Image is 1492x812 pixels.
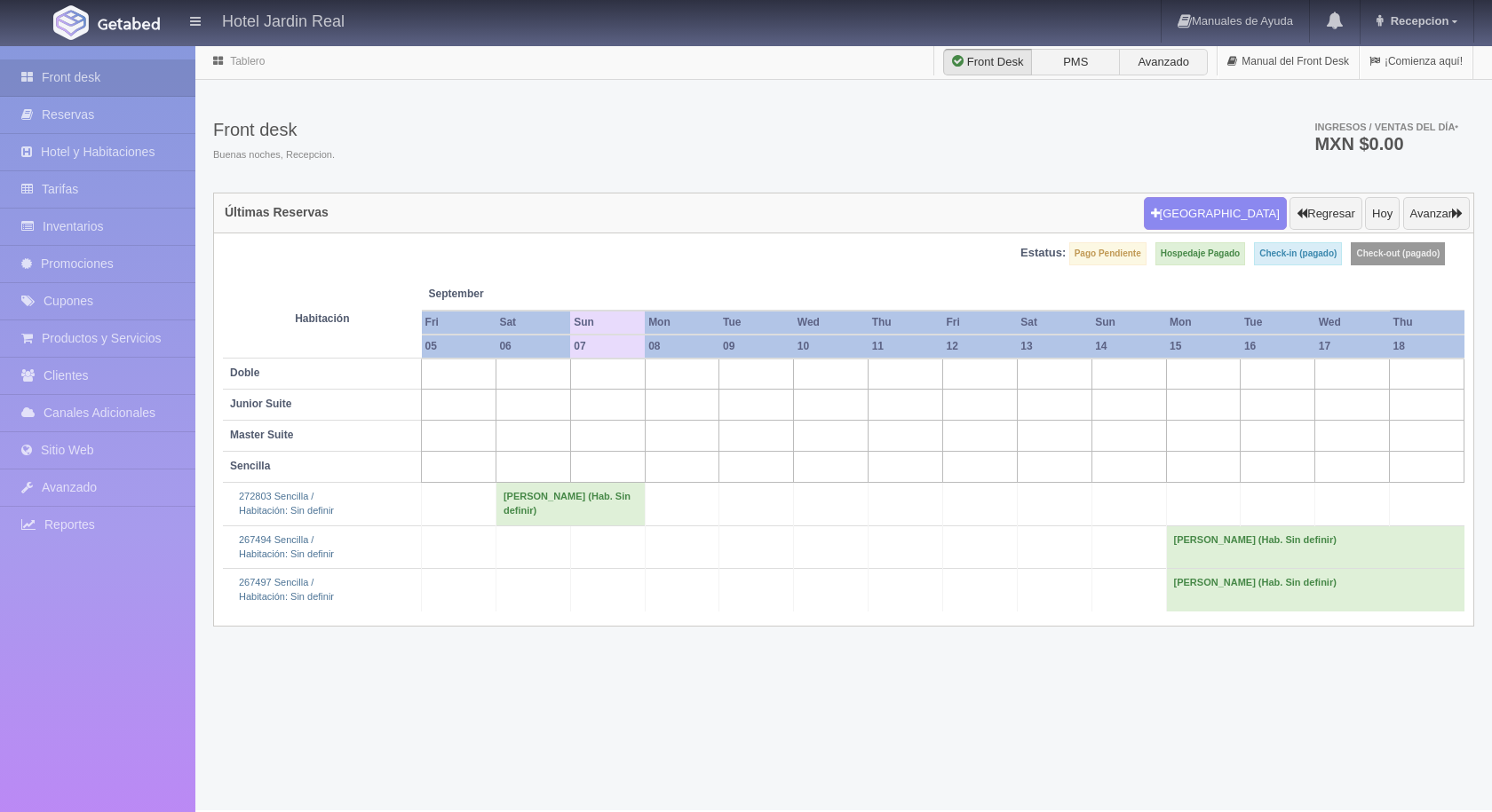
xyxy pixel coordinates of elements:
[1144,197,1287,231] button: [GEOGRAPHIC_DATA]
[570,335,645,359] th: 07
[230,367,259,379] b: Doble
[1241,311,1315,335] th: Tue
[570,311,645,335] th: Sun
[230,55,265,67] a: Tablero
[794,335,869,359] th: 10
[1155,242,1245,265] label: Hospedaje Pagado
[1315,311,1390,335] th: Wed
[1314,135,1458,153] h3: MXN $0.00
[429,287,564,302] span: September
[239,534,334,559] a: 267494 Sencilla /Habitación: Sin definir
[1386,14,1449,28] span: Recepcion
[1351,242,1445,265] label: Check-out (pagado)
[1390,311,1464,335] th: Thu
[230,429,293,441] b: Master Suite
[225,206,329,219] h4: Últimas Reservas
[1290,197,1361,231] button: Regresar
[943,311,1018,335] th: Fri
[1166,311,1241,335] th: Mon
[230,460,270,472] b: Sencilla
[719,335,794,359] th: 09
[1314,122,1458,132] span: Ingresos / Ventas del día
[239,577,334,602] a: 267497 Sencilla /Habitación: Sin definir
[239,491,334,516] a: 272803 Sencilla /Habitación: Sin definir
[1241,335,1315,359] th: 16
[496,335,570,359] th: 06
[1020,245,1066,262] label: Estatus:
[1017,335,1091,359] th: 13
[869,335,943,359] th: 11
[1365,197,1400,231] button: Hoy
[1218,44,1359,79] a: Manual del Front Desk
[1166,569,1464,611] td: [PERSON_NAME] (Hab. Sin definir)
[943,335,1018,359] th: 12
[1390,335,1464,359] th: 18
[1315,335,1390,359] th: 17
[719,311,794,335] th: Tue
[1403,197,1470,231] button: Avanzar
[295,312,349,325] strong: Habitación
[222,9,345,31] h4: Hotel Jardin Real
[98,17,160,30] img: Getabed
[869,311,943,335] th: Thu
[1166,335,1241,359] th: 15
[213,148,335,162] span: Buenas noches, Recepcion.
[496,483,645,525] td: [PERSON_NAME] (Hab. Sin definir)
[1360,44,1472,79] a: ¡Comienza aquí!
[53,5,89,40] img: Getabed
[1031,49,1120,75] label: PMS
[496,311,570,335] th: Sat
[1119,49,1208,75] label: Avanzado
[422,335,496,359] th: 05
[230,398,291,410] b: Junior Suite
[1069,242,1147,265] label: Pago Pendiente
[213,120,335,139] h3: Front desk
[1254,242,1342,265] label: Check-in (pagado)
[1017,311,1091,335] th: Sat
[645,335,719,359] th: 08
[1091,311,1166,335] th: Sun
[1091,335,1166,359] th: 14
[943,49,1032,75] label: Front Desk
[1166,525,1464,568] td: [PERSON_NAME] (Hab. Sin definir)
[422,311,496,335] th: Fri
[794,311,869,335] th: Wed
[645,311,719,335] th: Mon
